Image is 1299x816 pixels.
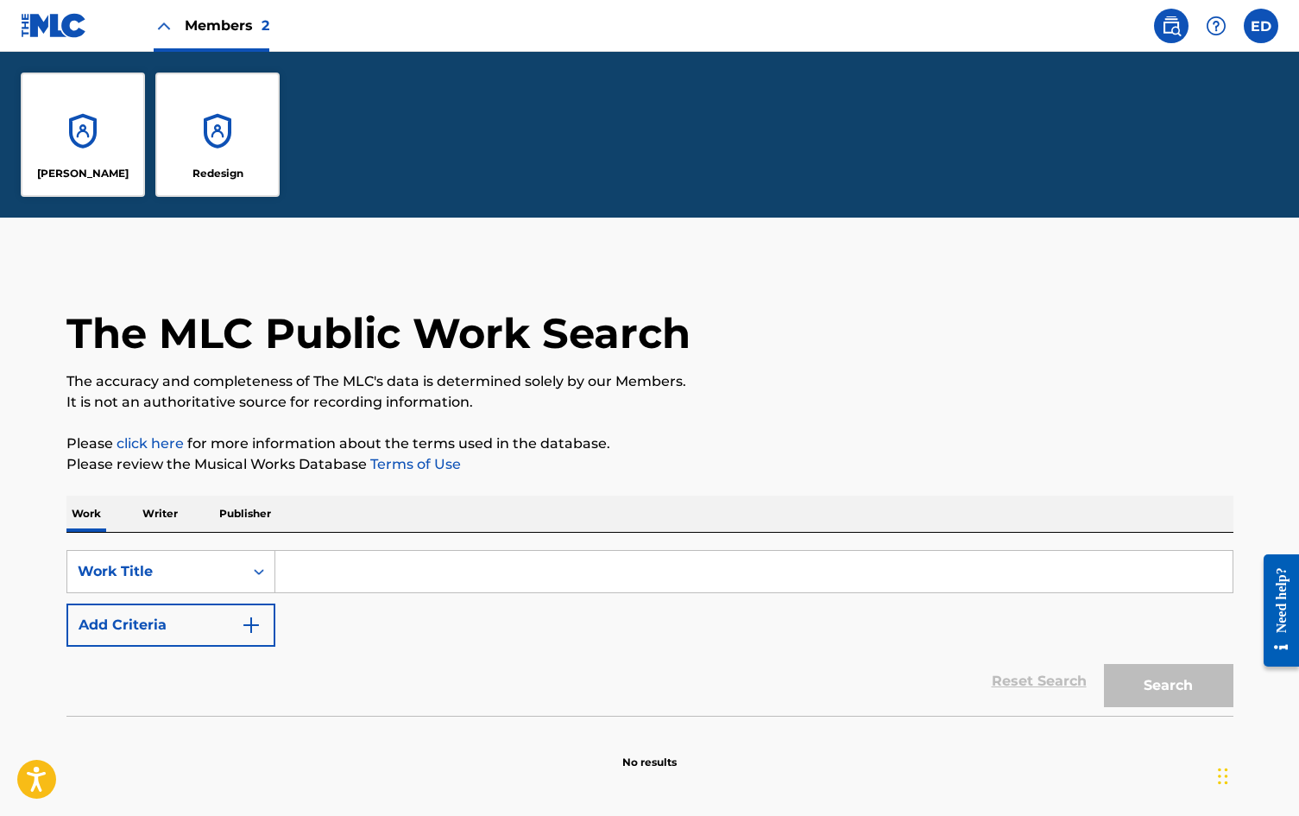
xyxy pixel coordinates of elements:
a: Accounts[PERSON_NAME] [21,73,145,197]
div: Help [1199,9,1233,43]
p: Writer [137,496,183,532]
p: Please review the Musical Works Database [66,454,1233,475]
p: The accuracy and completeness of The MLC's data is determined solely by our Members. [66,371,1233,392]
p: Work [66,496,106,532]
div: Work Title [78,561,233,582]
img: search [1161,16,1182,36]
a: Terms of Use [367,456,461,472]
span: 2 [262,17,269,34]
p: Publisher [214,496,276,532]
a: click here [117,435,184,452]
p: ELENA DE ELIA [37,166,129,181]
img: 9d2ae6d4665cec9f34b9.svg [241,615,262,636]
p: No results [622,734,677,770]
iframe: Resource Center [1251,541,1299,680]
a: AccountsRedesign [155,73,280,197]
div: Arrastrar [1218,750,1228,802]
h1: The MLC Public Work Search [66,307,690,359]
form: Search Form [66,550,1233,716]
span: Members [185,16,269,35]
p: It is not an authoritative source for recording information. [66,392,1233,413]
div: User Menu [1244,9,1278,43]
a: Public Search [1154,9,1189,43]
img: Close [154,16,174,36]
img: help [1206,16,1226,36]
button: Add Criteria [66,604,275,647]
div: Widget de chat [1213,733,1299,816]
iframe: Chat Widget [1213,733,1299,816]
p: Redesign [192,166,243,181]
p: Please for more information about the terms used in the database. [66,433,1233,454]
img: MLC Logo [21,13,87,38]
